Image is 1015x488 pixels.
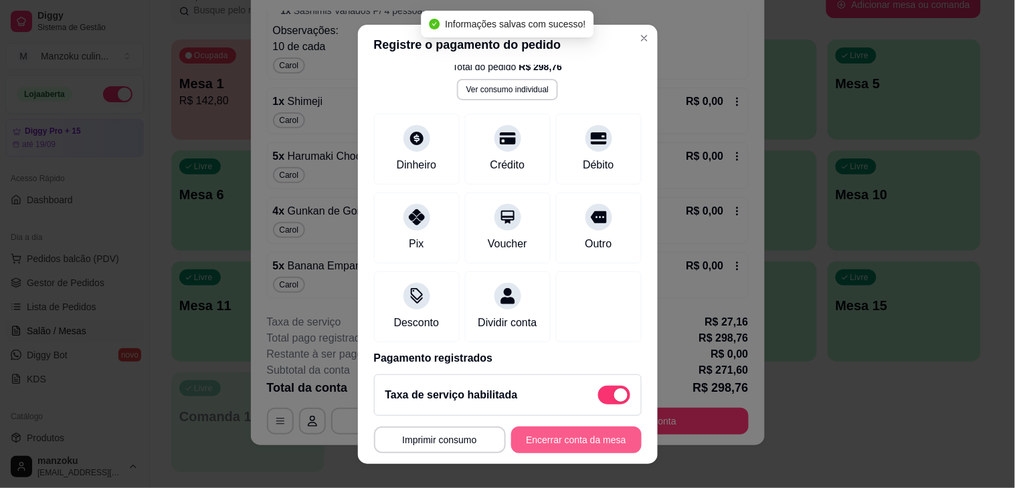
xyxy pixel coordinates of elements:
div: Crédito [490,157,525,173]
span: Informações salvas com sucesso! [445,19,585,29]
header: Registre o pagamento do pedido [358,25,658,65]
div: Débito [583,157,614,173]
button: Ver consumo individual [457,79,558,100]
button: Imprimir consumo [374,426,506,453]
div: Dividir conta [478,315,537,331]
div: Desconto [394,315,440,331]
div: Dinheiro [397,157,437,173]
p: Pagamento registrados [374,350,642,366]
h2: Taxa de serviço habilitada [385,387,518,403]
button: Encerrar conta da mesa [511,426,642,453]
span: check-circle [429,19,440,29]
div: R$ 298,76 [519,60,563,74]
div: Total do pedido [453,60,563,74]
div: Outro [585,236,612,252]
div: Pix [409,236,424,252]
div: Voucher [488,236,527,252]
button: Close [634,27,655,49]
